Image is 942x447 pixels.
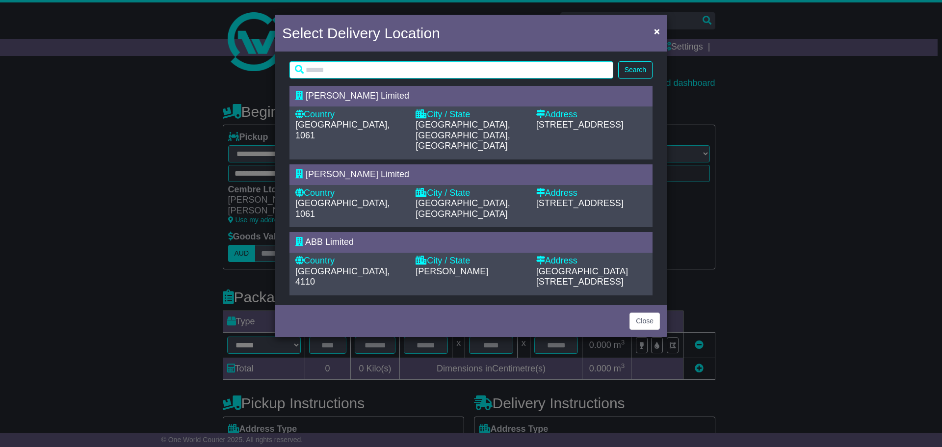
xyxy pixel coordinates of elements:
div: Address [536,256,647,266]
span: [PERSON_NAME] Limited [306,91,409,101]
span: [STREET_ADDRESS] [536,198,624,208]
div: Country [295,256,406,266]
div: City / State [416,188,526,199]
div: Address [536,109,647,120]
span: [STREET_ADDRESS] [536,277,624,287]
h4: Select Delivery Location [282,22,440,44]
div: Country [295,188,406,199]
button: Close [649,21,665,41]
span: [GEOGRAPHIC_DATA], [GEOGRAPHIC_DATA] [416,198,510,219]
span: [GEOGRAPHIC_DATA], [GEOGRAPHIC_DATA], [GEOGRAPHIC_DATA] [416,120,510,151]
div: City / State [416,109,526,120]
span: × [654,26,660,37]
span: [GEOGRAPHIC_DATA] [536,266,628,276]
span: [STREET_ADDRESS] [536,120,624,130]
div: Country [295,109,406,120]
div: City / State [416,256,526,266]
div: Address [536,188,647,199]
span: ABB Limited [305,237,354,247]
span: [GEOGRAPHIC_DATA], 1061 [295,120,390,140]
span: [GEOGRAPHIC_DATA], 4110 [295,266,390,287]
span: [GEOGRAPHIC_DATA], 1061 [295,198,390,219]
button: Close [629,313,660,330]
span: [PERSON_NAME] [416,266,488,276]
button: Search [618,61,653,79]
span: [PERSON_NAME] Limited [306,169,409,179]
